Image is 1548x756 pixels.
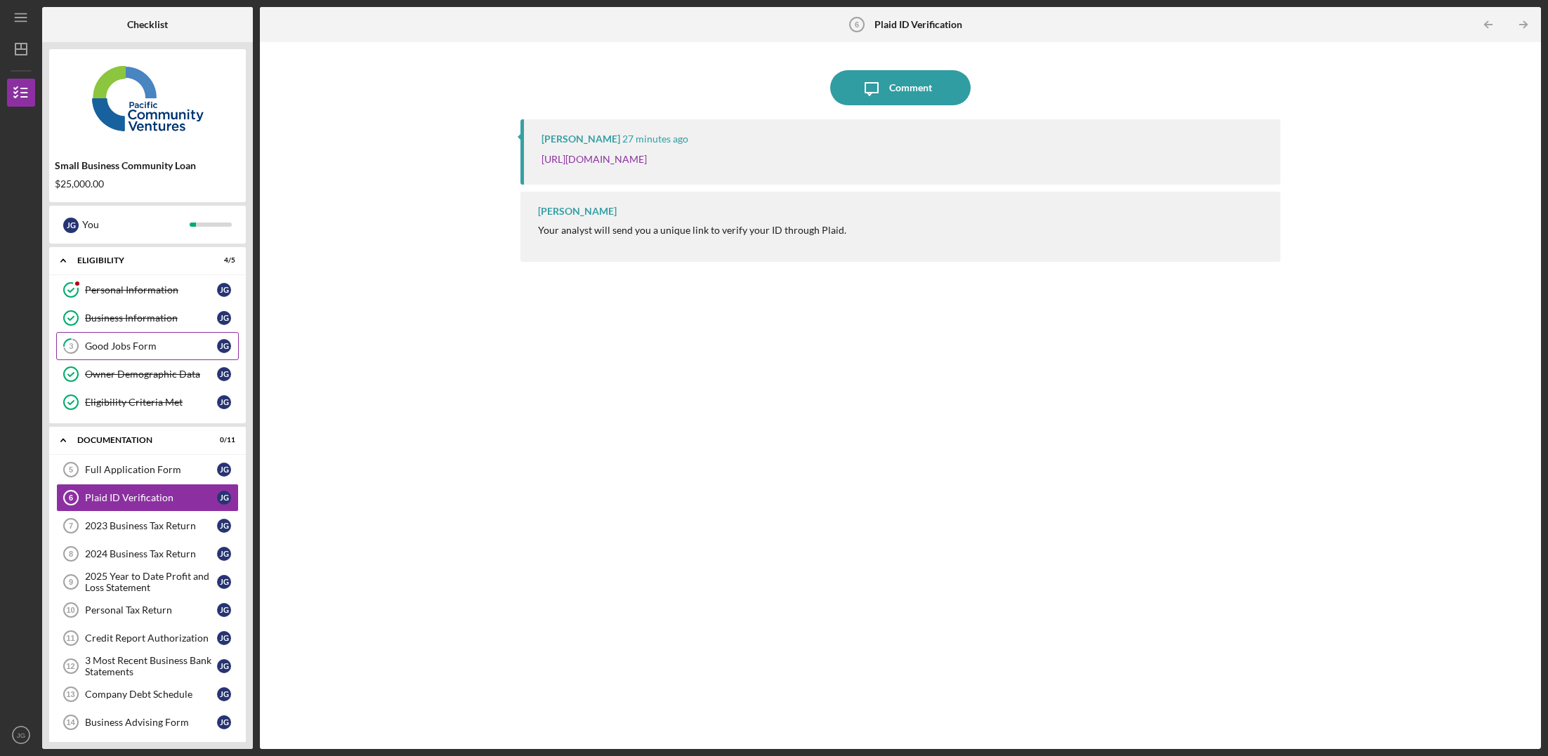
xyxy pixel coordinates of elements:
[85,340,217,352] div: Good Jobs Form
[217,603,231,617] div: J G
[538,206,617,217] div: [PERSON_NAME]
[85,520,217,531] div: 2023 Business Tax Return
[56,484,239,512] a: 6Plaid ID VerificationJG
[56,680,239,708] a: 13Company Debt ScheduleJG
[217,687,231,701] div: J G
[85,369,217,380] div: Owner Demographic Data
[85,655,217,677] div: 3 Most Recent Business Bank Statements
[874,19,962,30] b: Plaid ID Verification
[69,465,73,474] tspan: 5
[217,575,231,589] div: J G
[56,276,239,304] a: Personal InformationJG
[85,397,217,408] div: Eligibility Criteria Met
[56,708,239,736] a: 14Business Advising FormJG
[217,519,231,533] div: J G
[69,342,73,351] tspan: 3
[56,360,239,388] a: Owner Demographic DataJG
[85,632,217,644] div: Credit Report Authorization
[217,491,231,505] div: J G
[56,512,239,540] a: 72023 Business Tax ReturnJG
[85,604,217,616] div: Personal Tax Return
[56,596,239,624] a: 10Personal Tax ReturnJG
[622,133,688,145] time: 2025-10-13 23:43
[55,178,240,190] div: $25,000.00
[85,717,217,728] div: Business Advising Form
[85,464,217,475] div: Full Application Form
[69,578,73,586] tspan: 9
[56,624,239,652] a: 11Credit Report AuthorizationJG
[889,70,932,105] div: Comment
[69,522,73,530] tspan: 7
[56,456,239,484] a: 5Full Application FormJG
[56,540,239,568] a: 82024 Business Tax ReturnJG
[542,153,647,165] a: [URL][DOMAIN_NAME]
[542,133,620,145] div: [PERSON_NAME]
[56,304,239,332] a: Business InformationJG
[77,436,200,444] div: Documentation
[66,662,74,670] tspan: 12
[85,284,217,296] div: Personal Information
[56,332,239,360] a: 3Good Jobs FormJG
[217,631,231,645] div: J G
[49,56,246,140] img: Product logo
[217,659,231,673] div: J G
[69,550,73,558] tspan: 8
[85,689,217,700] div: Company Debt Schedule
[77,256,200,265] div: Eligibility
[217,283,231,297] div: J G
[56,652,239,680] a: 123 Most Recent Business Bank StatementsJG
[7,721,35,749] button: JG
[85,492,217,503] div: Plaid ID Verification
[66,606,74,614] tspan: 10
[56,388,239,416] a: Eligibility Criteria MetJG
[85,548,217,559] div: 2024 Business Tax Return
[66,634,74,642] tspan: 11
[66,718,75,727] tspan: 14
[82,213,190,237] div: You
[217,715,231,729] div: J G
[830,70,971,105] button: Comment
[217,311,231,325] div: J G
[538,225,846,236] div: Your analyst will send you a unique link to verify your ID through Plaid.
[127,19,168,30] b: Checklist
[210,256,235,265] div: 4 / 5
[63,218,79,233] div: J G
[217,463,231,477] div: J G
[210,436,235,444] div: 0 / 11
[56,568,239,596] a: 92025 Year to Date Profit and Loss StatementJG
[217,367,231,381] div: J G
[55,160,240,171] div: Small Business Community Loan
[217,395,231,409] div: J G
[17,731,25,739] text: JG
[85,571,217,593] div: 2025 Year to Date Profit and Loss Statement
[217,339,231,353] div: J G
[66,690,74,698] tspan: 13
[69,493,73,502] tspan: 6
[85,312,217,324] div: Business Information
[854,20,858,29] tspan: 6
[217,547,231,561] div: J G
